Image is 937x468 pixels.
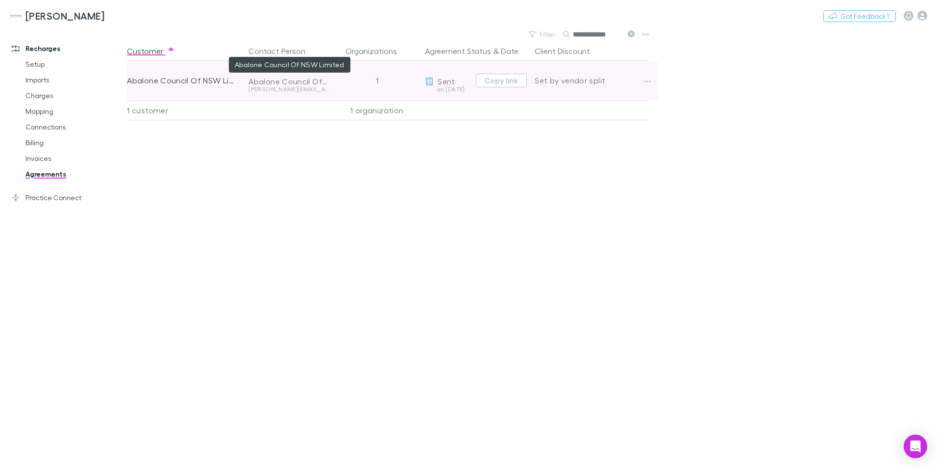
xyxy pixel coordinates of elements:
[127,41,175,61] button: Customer
[16,166,132,182] a: Agreements
[476,74,527,87] button: Copy link
[535,61,648,100] div: Set by vendor split
[25,10,104,22] h3: [PERSON_NAME]
[2,41,132,56] a: Recharges
[248,41,317,61] button: Contact Person
[16,135,132,151] a: Billing
[438,77,455,86] span: Sent
[345,41,409,61] button: Organizations
[16,56,132,72] a: Setup
[16,119,132,135] a: Connections
[904,435,927,458] div: Open Intercom Messenger
[16,151,132,166] a: Invoices
[127,61,241,100] div: Abalone Council Of NSW Limited
[333,101,421,120] div: 1 organization
[535,41,602,61] button: Client Discount
[524,28,561,40] button: Filter
[501,41,518,61] button: Date
[248,86,329,92] div: [PERSON_NAME][EMAIL_ADDRESS][DOMAIN_NAME]
[10,10,22,22] img: Hales Douglass's Logo
[16,104,132,119] a: Mapping
[127,101,245,120] div: 1 customer
[16,88,132,104] a: Charges
[248,77,329,86] div: Abalone Council Of NSW Limited
[823,10,896,22] button: Got Feedback?
[425,41,527,61] div: &
[425,41,491,61] button: Agreement Status
[16,72,132,88] a: Imports
[333,61,421,100] div: 1
[4,4,110,27] a: [PERSON_NAME]
[425,86,472,92] div: on [DATE]
[2,190,132,206] a: Practice Connect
